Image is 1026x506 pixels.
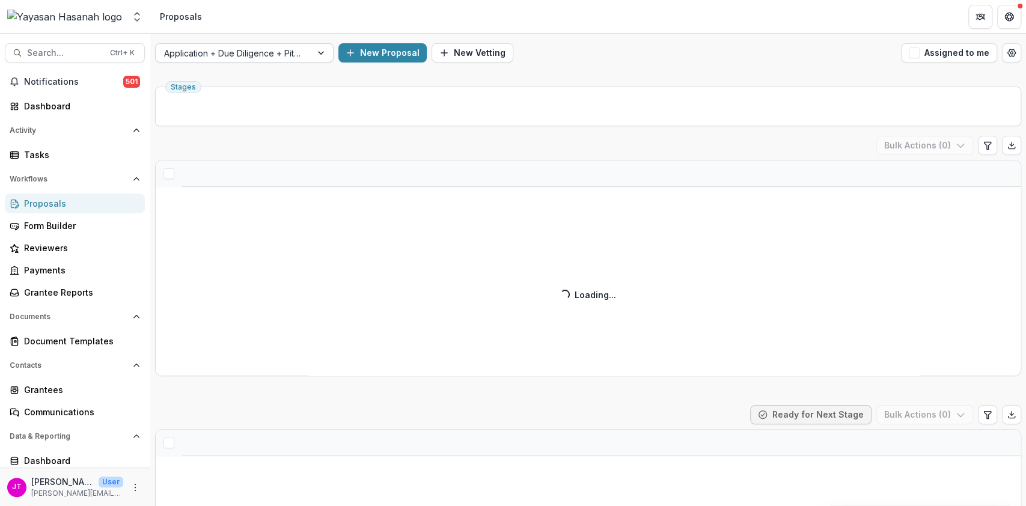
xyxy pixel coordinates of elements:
button: Partners [968,5,992,29]
div: Grantees [24,383,135,396]
div: Josselyn Tan [12,483,22,491]
div: Ctrl + K [108,46,137,59]
span: Data & Reporting [10,432,128,440]
span: Contacts [10,361,128,370]
div: Proposals [160,10,202,23]
span: Stages [171,83,196,91]
nav: breadcrumb [155,8,207,25]
button: Open Activity [5,121,145,140]
button: Open Data & Reporting [5,427,145,446]
div: Grantee Reports [24,286,135,299]
p: [PERSON_NAME] [31,475,94,488]
a: Form Builder [5,216,145,236]
a: Reviewers [5,238,145,258]
div: Payments [24,264,135,276]
div: Document Templates [24,335,135,347]
a: Document Templates [5,331,145,351]
button: Get Help [997,5,1021,29]
button: Search... [5,43,145,62]
button: Assigned to me [901,43,997,62]
span: Search... [27,48,103,58]
a: Grantee Reports [5,282,145,302]
p: [PERSON_NAME][EMAIL_ADDRESS][DOMAIN_NAME] [31,488,123,499]
a: Dashboard [5,96,145,116]
span: Workflows [10,175,128,183]
a: Payments [5,260,145,280]
button: Open Documents [5,307,145,326]
button: Notifications501 [5,72,145,91]
button: Open entity switcher [129,5,145,29]
p: User [99,477,123,487]
div: Tasks [24,148,135,161]
span: 501 [123,76,140,88]
button: Open table manager [1002,43,1021,62]
span: Activity [10,126,128,135]
a: Proposals [5,194,145,213]
button: Open Workflows [5,169,145,189]
div: Form Builder [24,219,135,232]
div: Proposals [24,197,135,210]
span: Documents [10,312,128,321]
a: Grantees [5,380,145,400]
img: Yayasan Hasanah logo [7,10,122,24]
a: Dashboard [5,451,145,471]
div: Dashboard [24,100,135,112]
button: Open Contacts [5,356,145,375]
button: New Proposal [338,43,427,62]
button: More [128,480,142,495]
button: New Vetting [432,43,513,62]
div: Dashboard [24,454,135,467]
div: Communications [24,406,135,418]
div: Reviewers [24,242,135,254]
a: Tasks [5,145,145,165]
a: Communications [5,402,145,422]
span: Notifications [24,77,123,87]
